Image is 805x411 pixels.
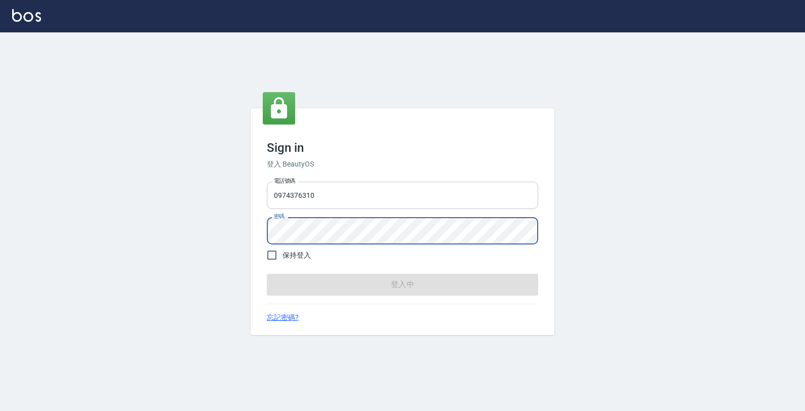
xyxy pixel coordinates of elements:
[267,141,538,155] h3: Sign in
[274,177,295,185] label: 電話號碼
[12,9,41,22] img: Logo
[283,250,311,261] span: 保持登入
[274,213,285,220] label: 密碼
[267,312,299,323] a: 忘記密碼?
[267,159,538,170] h6: 登入 BeautyOS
